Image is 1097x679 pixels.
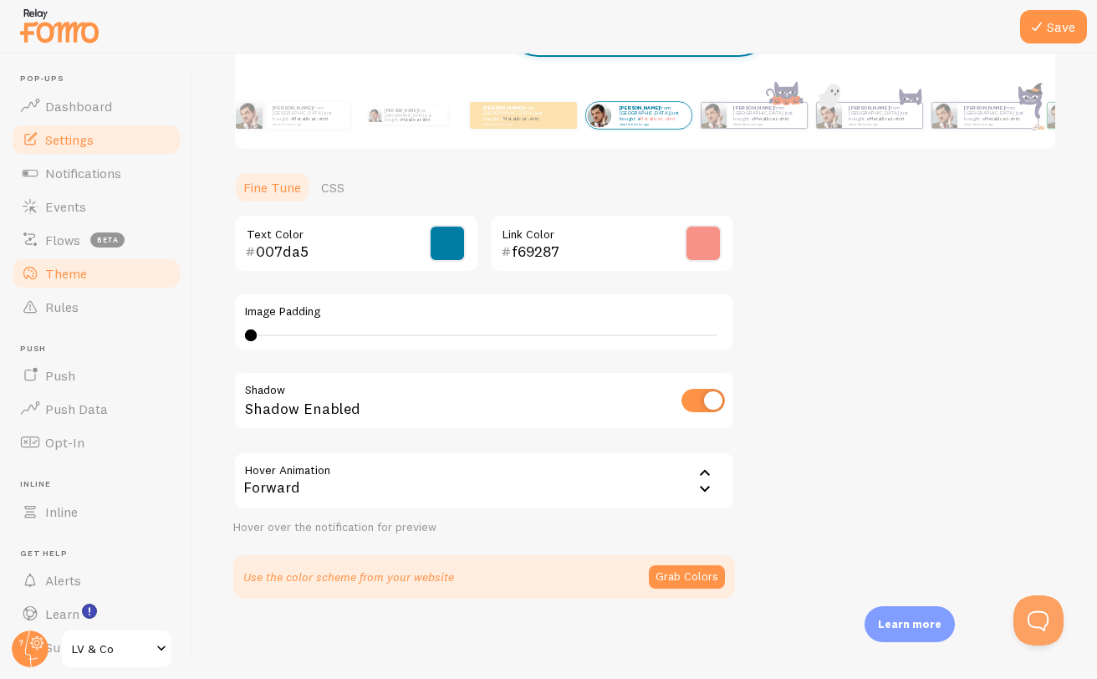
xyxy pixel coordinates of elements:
span: Notifications [45,165,121,181]
strong: [PERSON_NAME] [964,105,1004,111]
strong: [PERSON_NAME] [483,105,523,111]
span: Push [45,367,75,384]
span: Rules [45,299,79,315]
div: Learn more [865,606,955,642]
div: Forward [233,452,735,510]
span: Alerts [45,572,81,589]
strong: [PERSON_NAME] [849,105,889,111]
div: Hover over the notification for preview [233,520,735,535]
img: Fomo [702,103,727,128]
strong: [PERSON_NAME] [620,105,660,111]
a: Events [10,190,182,223]
img: Fomo [587,103,611,127]
span: Get Help [20,549,182,559]
p: from [GEOGRAPHIC_DATA] just bought a [273,105,343,125]
a: CSS [311,171,355,204]
small: about 4 minutes ago [273,122,341,125]
img: Fomo [932,103,957,128]
a: Rules [10,290,182,324]
a: Alerts [10,564,182,597]
strong: [PERSON_NAME] [273,105,313,111]
small: about 4 minutes ago [849,122,914,125]
a: Metallica t-shirt [503,115,539,122]
span: beta [90,232,125,248]
svg: <p>Watch New Feature Tutorials!</p> [82,604,97,619]
a: Learn [10,597,182,630]
button: Grab Colors [649,565,725,589]
p: from [GEOGRAPHIC_DATA] just bought a [733,105,800,125]
span: Learn [45,605,79,622]
a: Push [10,359,182,392]
p: from [GEOGRAPHIC_DATA] just bought a [849,105,916,125]
a: Inline [10,495,182,528]
a: Theme [10,257,182,290]
p: from [GEOGRAPHIC_DATA] just bought a [620,105,685,125]
a: Fine Tune [233,171,311,204]
a: Metallica t-shirt [640,115,676,122]
span: Inline [45,503,78,520]
img: Fomo [369,109,382,122]
a: Metallica t-shirt [401,117,430,122]
img: Fomo [236,102,263,129]
iframe: Help Scout Beacon - Open [1013,595,1064,646]
a: Metallica t-shirt [754,115,790,122]
span: Push [20,344,182,355]
strong: [PERSON_NAME] [385,108,418,113]
span: Push Data [45,401,108,417]
p: from [GEOGRAPHIC_DATA] just bought a [483,105,550,125]
small: about 4 minutes ago [483,122,548,125]
p: Use the color scheme from your website [243,569,454,585]
span: Pop-ups [20,74,182,84]
div: Shadow Enabled [233,371,735,432]
span: Dashboard [45,98,112,115]
a: Dashboard [10,89,182,123]
a: Notifications [10,156,182,190]
strong: [PERSON_NAME] [733,105,773,111]
span: Events [45,198,86,215]
p: from [GEOGRAPHIC_DATA] just bought a [385,106,441,125]
img: Fomo [1048,103,1073,128]
a: Metallica t-shirt [870,115,906,122]
img: Fomo [817,103,842,128]
img: fomo-relay-logo-orange.svg [18,4,101,47]
p: Learn more [878,616,941,632]
label: Image Padding [245,304,723,319]
span: Flows [45,232,80,248]
span: Opt-In [45,434,84,451]
a: Settings [10,123,182,156]
small: about 4 minutes ago [964,122,1029,125]
a: Metallica t-shirt [293,115,329,122]
small: about 4 minutes ago [733,122,799,125]
a: Flows beta [10,223,182,257]
small: about 4 minutes ago [620,122,683,125]
a: Push Data [10,392,182,426]
a: LV & Co [60,629,173,669]
p: from [GEOGRAPHIC_DATA] just bought a [964,105,1031,125]
a: Opt-In [10,426,182,459]
a: Metallica t-shirt [985,115,1021,122]
span: Theme [45,265,87,282]
span: Inline [20,479,182,490]
span: LV & Co [72,639,151,659]
span: Settings [45,131,94,148]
